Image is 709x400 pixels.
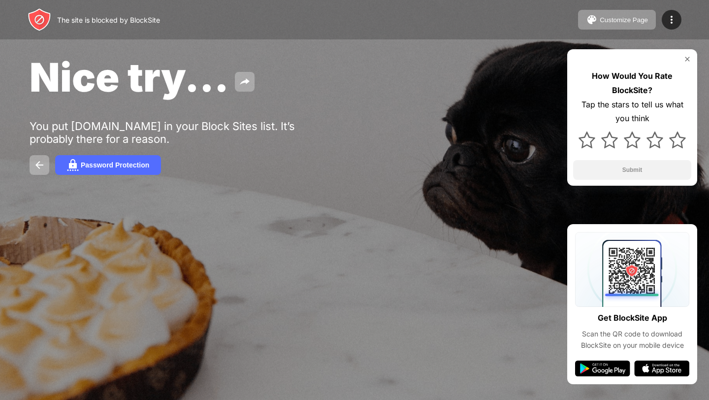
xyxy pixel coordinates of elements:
[573,160,691,180] button: Submit
[67,159,79,171] img: password.svg
[81,161,149,169] div: Password Protection
[28,8,51,32] img: header-logo.svg
[601,132,618,148] img: star.svg
[578,10,656,30] button: Customize Page
[575,361,630,376] img: google-play.svg
[33,159,45,171] img: back.svg
[575,232,689,307] img: qrcode.svg
[579,132,595,148] img: star.svg
[586,14,598,26] img: pallet.svg
[683,55,691,63] img: rate-us-close.svg
[30,120,334,145] div: You put [DOMAIN_NAME] in your Block Sites list. It’s probably there for a reason.
[624,132,641,148] img: star.svg
[573,69,691,98] div: How Would You Rate BlockSite?
[55,155,161,175] button: Password Protection
[57,16,160,24] div: The site is blocked by BlockSite
[600,16,648,24] div: Customize Page
[598,311,667,325] div: Get BlockSite App
[669,132,686,148] img: star.svg
[634,361,689,376] img: app-store.svg
[573,98,691,126] div: Tap the stars to tell us what you think
[239,76,251,88] img: share.svg
[666,14,677,26] img: menu-icon.svg
[30,53,229,101] span: Nice try...
[575,329,689,351] div: Scan the QR code to download BlockSite on your mobile device
[646,132,663,148] img: star.svg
